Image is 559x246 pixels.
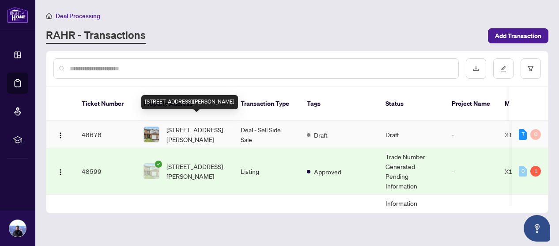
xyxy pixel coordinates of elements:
span: [STREET_ADDRESS][PERSON_NAME] [166,125,227,144]
span: download [473,65,479,72]
td: - [445,121,498,148]
button: Logo [53,164,68,178]
th: Status [378,87,445,121]
td: Listing [234,148,300,195]
span: Approved [314,167,341,177]
img: Logo [57,132,64,139]
button: Logo [53,127,68,142]
button: edit [493,58,514,79]
td: 48599 [75,148,136,195]
span: Add Transaction [495,29,541,43]
div: 0 [530,129,541,140]
img: Logo [57,169,64,176]
div: 1 [530,166,541,177]
span: check-circle [155,161,162,168]
td: Information Updated - Processing Pending [378,195,445,241]
td: Deal - Buy Side Sale [234,195,300,241]
span: home [46,13,52,19]
td: Trade Number Generated - Pending Information [378,148,445,195]
button: filter [521,58,541,79]
button: Add Transaction [488,28,548,43]
th: Tags [300,87,378,121]
img: thumbnail-img [144,164,159,179]
td: - [445,148,498,195]
span: [STREET_ADDRESS][PERSON_NAME] [166,161,227,181]
a: RAHR - Transactions [46,28,146,44]
button: download [466,58,486,79]
span: Draft [314,130,328,140]
th: MLS # [498,87,551,121]
span: filter [528,65,534,72]
button: Open asap [524,215,550,242]
div: [STREET_ADDRESS][PERSON_NAME] [141,95,238,109]
span: edit [500,65,506,72]
td: - [445,195,498,241]
span: X12329289 [505,167,540,175]
span: Deal Processing [56,12,100,20]
span: X12329289 [505,131,540,138]
td: Deal - Sell Side Sale [234,121,300,148]
img: thumbnail-img [144,127,159,142]
div: 0 [519,166,527,177]
img: Profile Icon [9,220,26,237]
div: 7 [519,129,527,140]
th: Transaction Type [234,87,300,121]
td: Draft [378,121,445,148]
th: Property Address [136,87,234,121]
td: 47542 [75,195,136,241]
th: Ticket Number [75,87,136,121]
th: Project Name [445,87,498,121]
td: 48678 [75,121,136,148]
img: logo [7,7,28,23]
